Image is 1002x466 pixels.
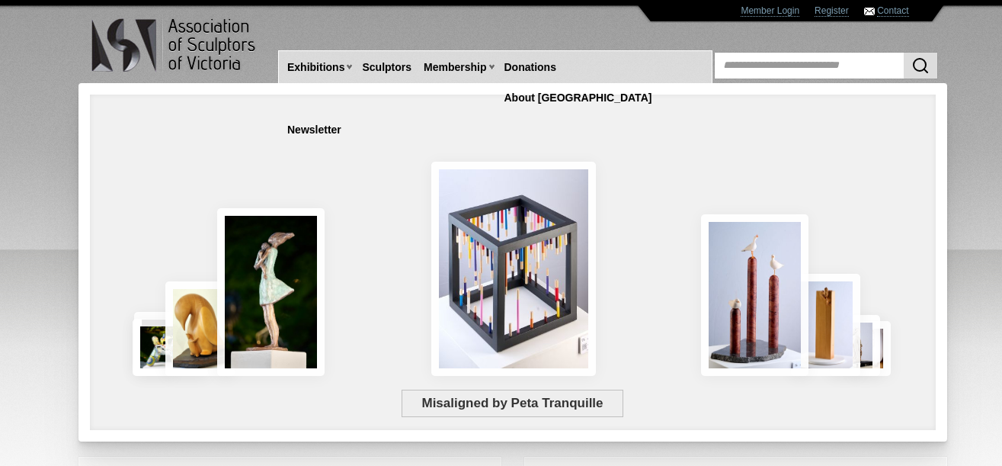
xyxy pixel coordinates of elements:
[864,8,875,15] img: Contact ASV
[281,53,351,82] a: Exhibitions
[741,5,799,17] a: Member Login
[877,5,908,17] a: Contact
[418,53,492,82] a: Membership
[281,116,347,144] a: Newsletter
[911,56,930,75] img: Search
[431,162,596,376] img: Misaligned
[498,53,562,82] a: Donations
[815,5,849,17] a: Register
[498,84,658,112] a: About [GEOGRAPHIC_DATA]
[701,214,808,376] img: Rising Tides
[791,274,860,376] img: Little Frog. Big Climb
[217,208,325,376] img: Connection
[91,15,258,76] img: logo.png
[402,390,623,417] span: Misaligned by Peta Tranquille
[356,53,418,82] a: Sculptors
